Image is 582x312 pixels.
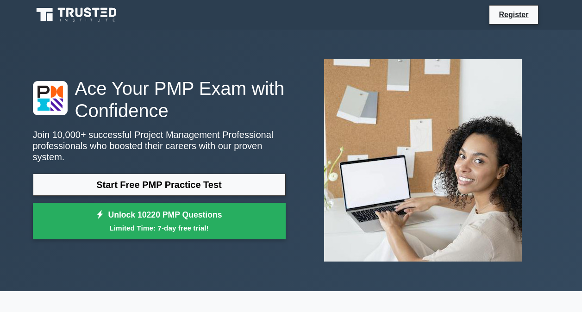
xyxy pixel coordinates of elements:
h1: Ace Your PMP Exam with Confidence [33,77,286,122]
p: Join 10,000+ successful Project Management Professional professionals who boosted their careers w... [33,129,286,162]
a: Start Free PMP Practice Test [33,174,286,196]
small: Limited Time: 7-day free trial! [44,223,274,233]
a: Register [493,9,534,20]
a: Unlock 10220 PMP QuestionsLimited Time: 7-day free trial! [33,203,286,240]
